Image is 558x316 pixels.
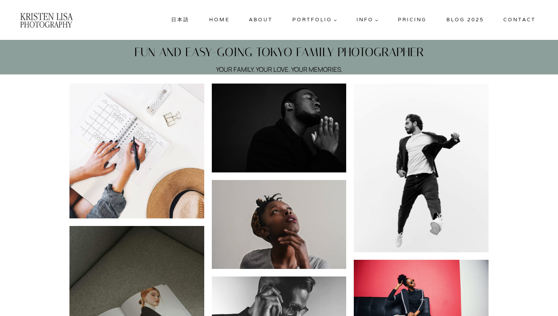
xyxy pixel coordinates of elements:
span: Portfolio [292,16,337,24]
a: Home [206,13,233,27]
a: Contact [500,13,539,27]
span: Info [356,16,378,24]
a: Portfolio [289,13,340,27]
a: Display this image in a lightbox [69,84,204,218]
a: Display this image in a lightbox [212,180,347,269]
a: 日本語 [169,13,193,27]
a: About [246,13,276,27]
a: Display this image in a lightbox [212,84,347,172]
img: Kristen Lisa Photography [19,12,73,28]
a: FUN AND EASY-GOING TOKYO FAMILY PHOTOGRAPHER [134,45,424,59]
a: Pricing [395,13,430,27]
a: Info [353,13,381,27]
nav: Primary [169,13,539,27]
a: Display this image in a lightbox [354,84,489,252]
a: Blog 2025 [443,13,487,27]
p: YOUR FAMILY. YOUR LOVE. YOUR MEMORIES. [216,64,342,74]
